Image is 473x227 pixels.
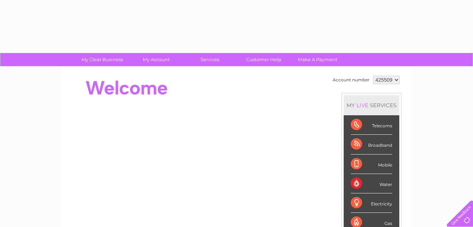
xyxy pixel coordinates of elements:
td: Account number [331,74,371,86]
a: My Clear Business [73,53,131,66]
div: Broadband [351,135,392,154]
a: Services [181,53,239,66]
a: Make A Payment [288,53,347,66]
a: Customer Help [235,53,293,66]
a: My Account [127,53,185,66]
div: Electricity [351,193,392,213]
div: Telecoms [351,115,392,135]
div: Mobile [351,155,392,174]
div: Water [351,174,392,193]
div: MY SERVICES [344,95,399,115]
div: LIVE [355,102,370,109]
